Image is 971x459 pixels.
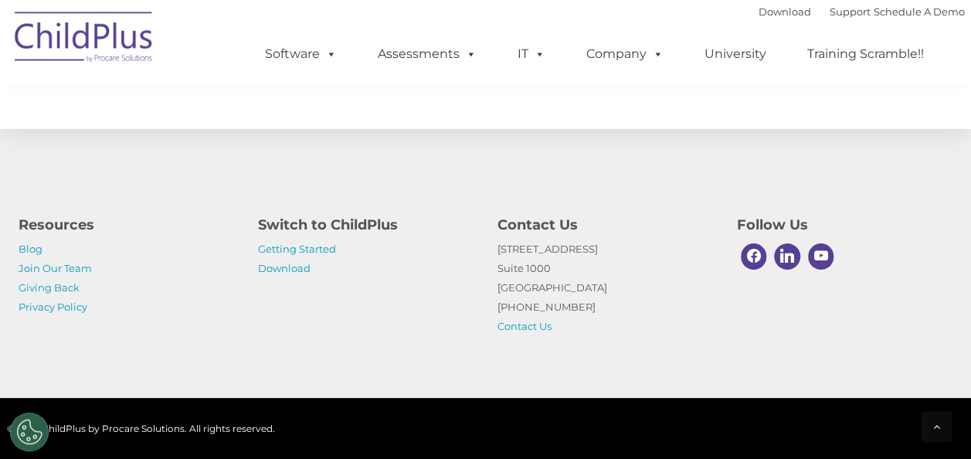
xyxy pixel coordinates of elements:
[502,39,561,70] a: IT
[258,214,474,236] h4: Switch to ChildPlus
[19,214,235,236] h4: Resources
[19,262,92,274] a: Join Our Team
[804,240,838,274] a: Youtube
[497,240,714,336] p: [STREET_ADDRESS] Suite 1000 [GEOGRAPHIC_DATA] [PHONE_NUMBER]
[689,39,782,70] a: University
[19,301,87,313] a: Privacy Policy
[770,240,804,274] a: Linkedin
[874,5,965,18] a: Schedule A Demo
[759,5,811,18] a: Download
[737,240,771,274] a: Facebook
[737,214,953,236] h4: Follow Us
[258,243,336,255] a: Getting Started
[7,1,161,78] img: ChildPlus by Procare Solutions
[250,39,352,70] a: Software
[362,39,492,70] a: Assessments
[759,5,965,18] font: |
[792,39,939,70] a: Training Scramble!!
[497,214,714,236] h4: Contact Us
[215,165,280,177] span: Phone number
[258,262,311,274] a: Download
[7,423,275,434] span: © 2025 ChildPlus by Procare Solutions. All rights reserved.
[830,5,871,18] a: Support
[19,243,42,255] a: Blog
[19,281,80,294] a: Giving Back
[215,102,262,114] span: Last name
[497,320,552,332] a: Contact Us
[571,39,679,70] a: Company
[10,413,49,451] button: Cookies Settings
